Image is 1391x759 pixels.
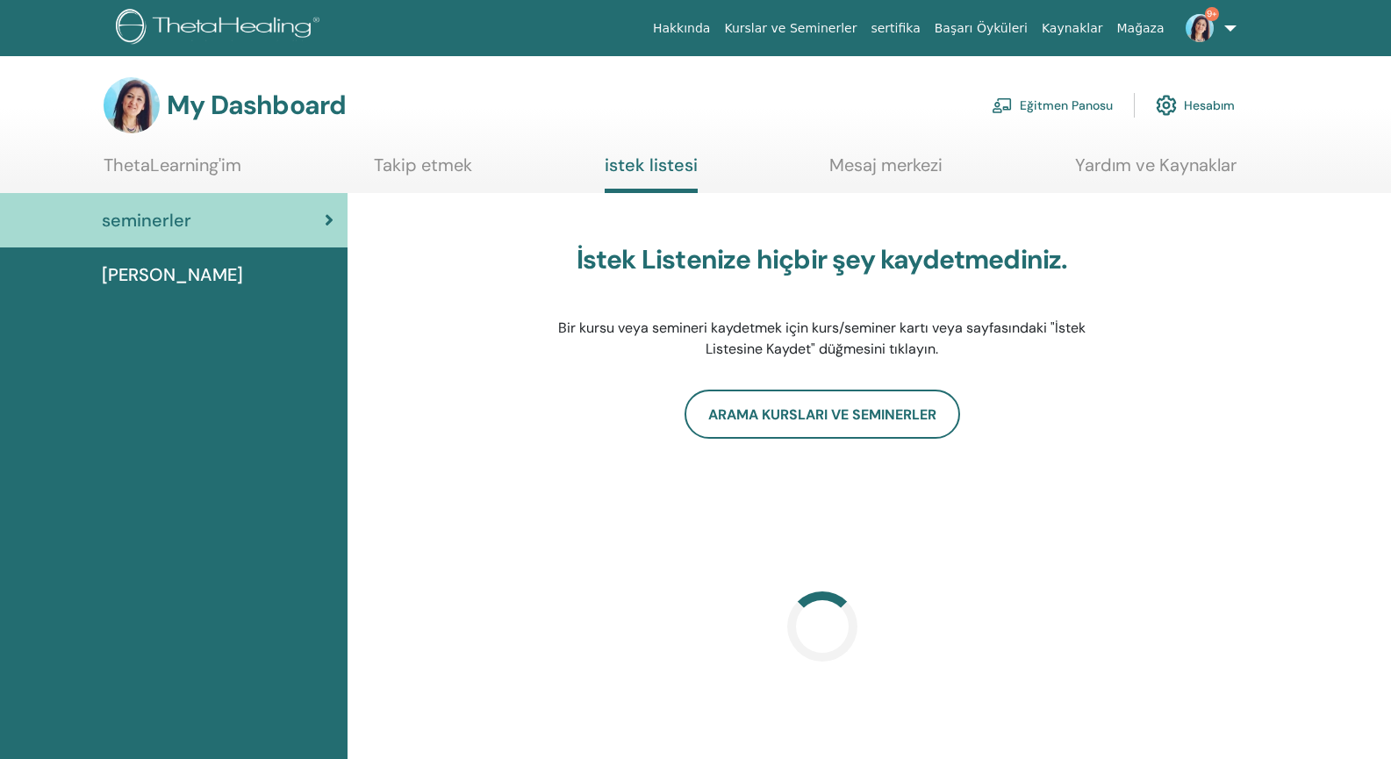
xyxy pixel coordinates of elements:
[717,12,864,45] a: Kurslar ve Seminerler
[646,12,718,45] a: Hakkında
[992,86,1113,125] a: Eğitmen Panosu
[829,154,943,189] a: Mesaj merkezi
[864,12,927,45] a: sertifika
[1205,7,1219,21] span: 9+
[116,9,326,48] img: logo.png
[374,154,472,189] a: Takip etmek
[1075,154,1237,189] a: Yardım ve Kaynaklar
[1156,90,1177,120] img: cog.svg
[102,207,191,233] span: seminerler
[102,261,243,288] span: [PERSON_NAME]
[685,390,960,439] a: Arama Kursları ve Seminerler
[992,97,1013,113] img: chalkboard-teacher.svg
[546,244,1099,276] h3: İstek Listenize hiçbir şey kaydetmediniz.
[1186,14,1214,42] img: default.jpg
[1035,12,1110,45] a: Kaynaklar
[928,12,1035,45] a: Başarı Öyküleri
[104,77,160,133] img: default.jpg
[104,154,241,189] a: ThetaLearning'im
[605,154,698,193] a: istek listesi
[167,90,346,121] h3: My Dashboard
[1109,12,1171,45] a: Mağaza
[1156,86,1235,125] a: Hesabım
[546,318,1099,360] p: Bir kursu veya semineri kaydetmek için kurs/seminer kartı veya sayfasındaki "İstek Listesine Kayd...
